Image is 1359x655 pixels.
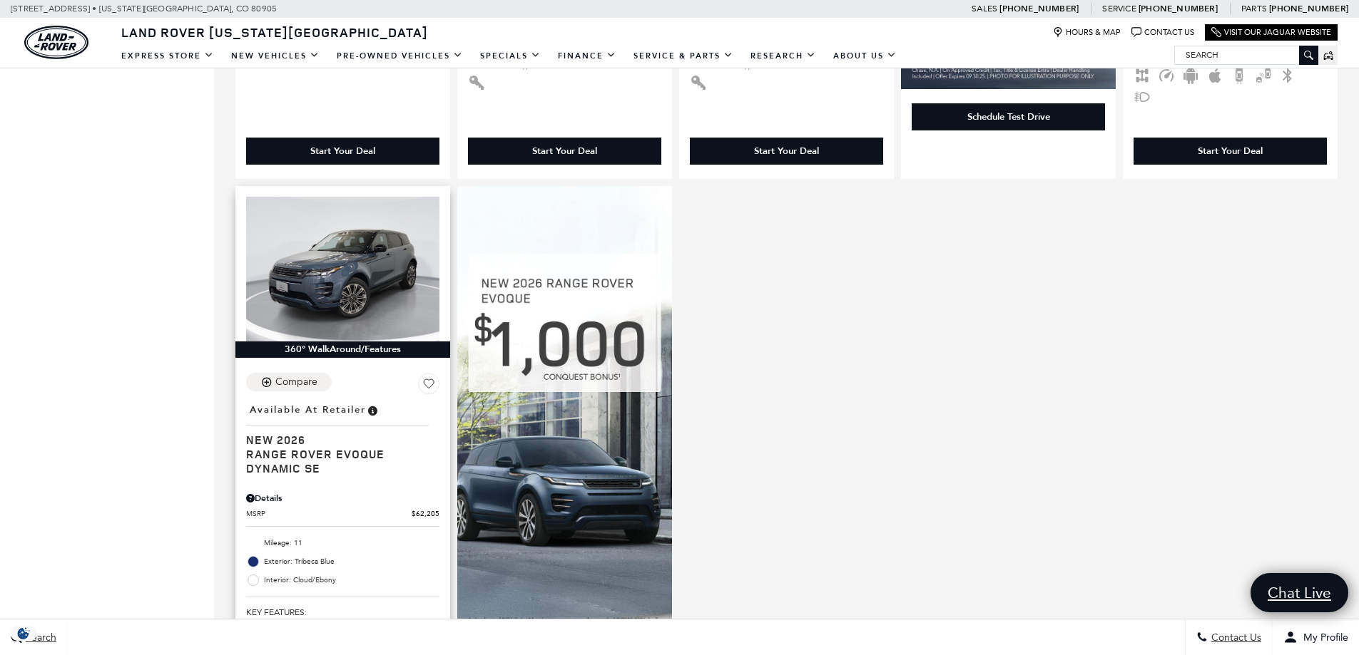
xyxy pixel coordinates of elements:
[246,508,439,519] a: MSRP $62,205
[223,43,328,68] a: New Vehicles
[1182,69,1199,79] span: Android Auto
[246,433,429,447] span: New 2026
[246,197,439,341] img: 2026 LAND ROVER Range Rover Evoque Dynamic SE
[24,26,88,59] img: Land Rover
[1241,4,1267,14] span: Parts
[472,43,549,68] a: Specials
[7,626,40,641] section: Click to Open Cookie Consent Modal
[246,492,439,505] div: Pricing Details - Range Rover Evoque Dynamic SE
[1134,138,1327,165] div: Start Your Deal
[1261,583,1338,602] span: Chat Live
[11,4,277,14] a: [STREET_ADDRESS] • [US_STATE][GEOGRAPHIC_DATA], CO 80905
[1198,145,1263,158] div: Start Your Deal
[7,626,40,641] img: Opt-Out Icon
[246,604,439,620] span: Key Features :
[1102,4,1136,14] span: Service
[366,402,379,418] span: Vehicle is in stock and ready for immediate delivery. Due to demand, availability is subject to c...
[754,145,819,158] div: Start Your Deal
[1298,631,1348,644] span: My Profile
[1134,91,1151,100] span: Fog Lights
[121,24,428,41] span: Land Rover [US_STATE][GEOGRAPHIC_DATA]
[532,145,597,158] div: Start Your Deal
[1134,69,1151,79] span: AWD
[24,26,88,59] a: land-rover
[1131,27,1194,38] a: Contact Us
[742,43,825,68] a: Research
[972,4,997,14] span: Sales
[246,400,439,475] a: Available at RetailerNew 2026Range Rover Evoque Dynamic SE
[412,508,439,519] span: $62,205
[1208,631,1261,644] span: Contact Us
[1255,69,1272,79] span: Blind Spot Monitor
[113,24,437,41] a: Land Rover [US_STATE][GEOGRAPHIC_DATA]
[328,43,472,68] a: Pre-Owned Vehicles
[310,145,375,158] div: Start Your Deal
[1053,27,1121,38] a: Hours & Map
[1273,619,1359,655] button: Open user profile menu
[235,341,450,357] div: 360° WalkAround/Features
[999,3,1079,14] a: [PHONE_NUMBER]
[250,402,366,418] span: Available at Retailer
[113,43,905,68] nav: Main Navigation
[246,508,412,519] span: MSRP
[912,103,1105,130] div: Schedule Test Drive
[1175,46,1318,63] input: Search
[1251,573,1348,612] a: Chat Live
[246,447,429,475] span: Range Rover Evoque Dynamic SE
[113,43,223,68] a: EXPRESS STORE
[264,555,439,569] span: Exterior: Tribeca Blue
[264,573,439,587] span: Interior: Cloud/Ebony
[246,534,439,552] li: Mileage: 11
[246,138,439,165] div: Start Your Deal
[690,76,707,86] span: Interior Accents
[1158,69,1175,79] span: Adaptive Cruise Control
[625,43,742,68] a: Service & Parts
[825,43,905,68] a: About Us
[418,373,439,400] button: Save Vehicle
[1231,69,1248,79] span: Backup Camera
[690,138,883,165] div: Start Your Deal
[549,43,625,68] a: Finance
[1206,69,1223,79] span: Apple Car-Play
[468,76,485,86] span: Interior Accents
[246,373,332,391] button: Compare Vehicle
[1139,3,1218,14] a: [PHONE_NUMBER]
[1279,69,1296,79] span: Bluetooth
[967,110,1050,123] div: Schedule Test Drive
[468,138,661,165] div: Start Your Deal
[1269,3,1348,14] a: [PHONE_NUMBER]
[1211,27,1331,38] a: Visit Our Jaguar Website
[275,376,317,388] div: Compare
